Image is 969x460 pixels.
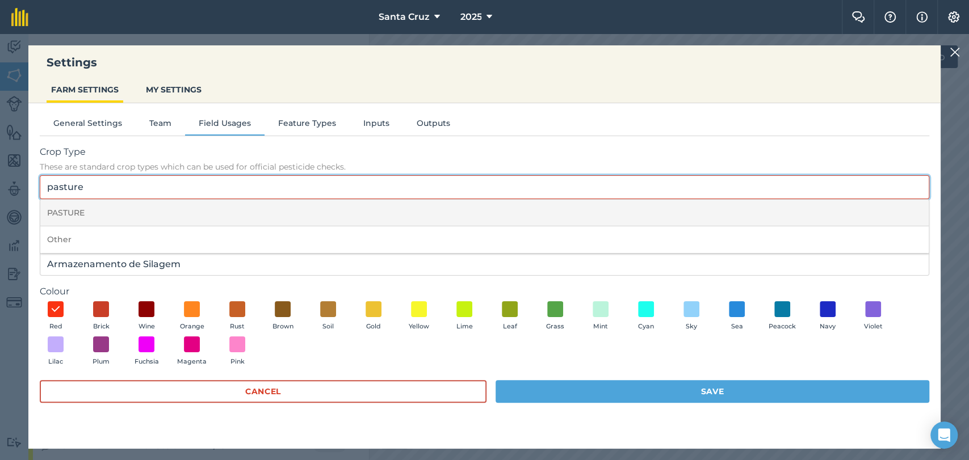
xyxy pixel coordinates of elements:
[221,301,253,332] button: Rust
[49,322,62,332] span: Red
[85,301,117,332] button: Brick
[448,301,480,332] button: Lime
[141,79,206,100] button: MY SETTINGS
[820,322,836,332] span: Navy
[221,336,253,367] button: Pink
[916,10,928,24] img: svg+xml;base64,PHN2ZyB4bWxucz0iaHR0cDovL3d3dy53My5vcmcvMjAwMC9zdmciIHdpZHRoPSIxNyIgaGVpZ2h0PSIxNy...
[47,79,123,100] button: FARM SETTINGS
[731,322,743,332] span: Sea
[539,301,571,332] button: Grass
[40,285,929,298] label: Colour
[769,322,796,332] span: Peacock
[546,322,564,332] span: Grass
[930,421,958,449] div: Open Intercom Messenger
[638,322,654,332] span: Cyan
[585,301,616,332] button: Mint
[456,322,473,332] span: Lime
[721,301,753,332] button: Sea
[40,380,486,403] button: Cancel
[135,357,159,367] span: Fuchsia
[312,301,344,332] button: Soil
[322,322,334,332] span: Soil
[28,54,941,70] h3: Settings
[272,322,293,332] span: Brown
[883,11,897,23] img: A question mark icon
[131,336,162,367] button: Fuchsia
[185,117,265,134] button: Field Usages
[136,117,185,134] button: Team
[93,357,110,367] span: Plum
[350,117,403,134] button: Inputs
[180,322,204,332] span: Orange
[496,380,929,403] button: Save
[851,11,865,23] img: Two speech bubbles overlapping with the left bubble in the forefront
[176,336,208,367] button: Magenta
[85,336,117,367] button: Plum
[265,117,350,134] button: Feature Types
[51,302,61,316] img: svg+xml;base64,PHN2ZyB4bWxucz0iaHR0cDovL3d3dy53My5vcmcvMjAwMC9zdmciIHdpZHRoPSIxOCIgaGVpZ2h0PSIyNC...
[366,322,381,332] span: Gold
[403,117,464,134] button: Outputs
[686,322,697,332] span: Sky
[593,322,608,332] span: Mint
[766,301,798,332] button: Peacock
[40,226,929,253] li: Other
[40,200,929,226] li: PASTURE
[857,301,889,332] button: Violet
[378,10,429,24] span: Santa Cruz
[358,301,389,332] button: Gold
[40,145,929,159] span: Crop Type
[630,301,662,332] button: Cyan
[176,301,208,332] button: Orange
[950,45,960,59] img: svg+xml;base64,PHN2ZyB4bWxucz0iaHR0cDovL3d3dy53My5vcmcvMjAwMC9zdmciIHdpZHRoPSIyMiIgaGVpZ2h0PSIzMC...
[230,322,245,332] span: Rust
[494,301,526,332] button: Leaf
[48,357,63,367] span: Lilac
[131,301,162,332] button: Wine
[460,10,481,24] span: 2025
[40,175,929,199] input: Start typing to search for crop type
[93,322,110,332] span: Brick
[409,322,429,332] span: Yellow
[676,301,707,332] button: Sky
[40,336,72,367] button: Lilac
[403,301,435,332] button: Yellow
[864,322,883,332] span: Violet
[503,322,517,332] span: Leaf
[267,301,299,332] button: Brown
[947,11,960,23] img: A cog icon
[177,357,207,367] span: Magenta
[230,357,245,367] span: Pink
[40,117,136,134] button: General Settings
[139,322,155,332] span: Wine
[812,301,844,332] button: Navy
[40,301,72,332] button: Red
[11,8,28,26] img: fieldmargin Logo
[40,161,929,172] span: These are standard crop types which can be used for official pesticide checks.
